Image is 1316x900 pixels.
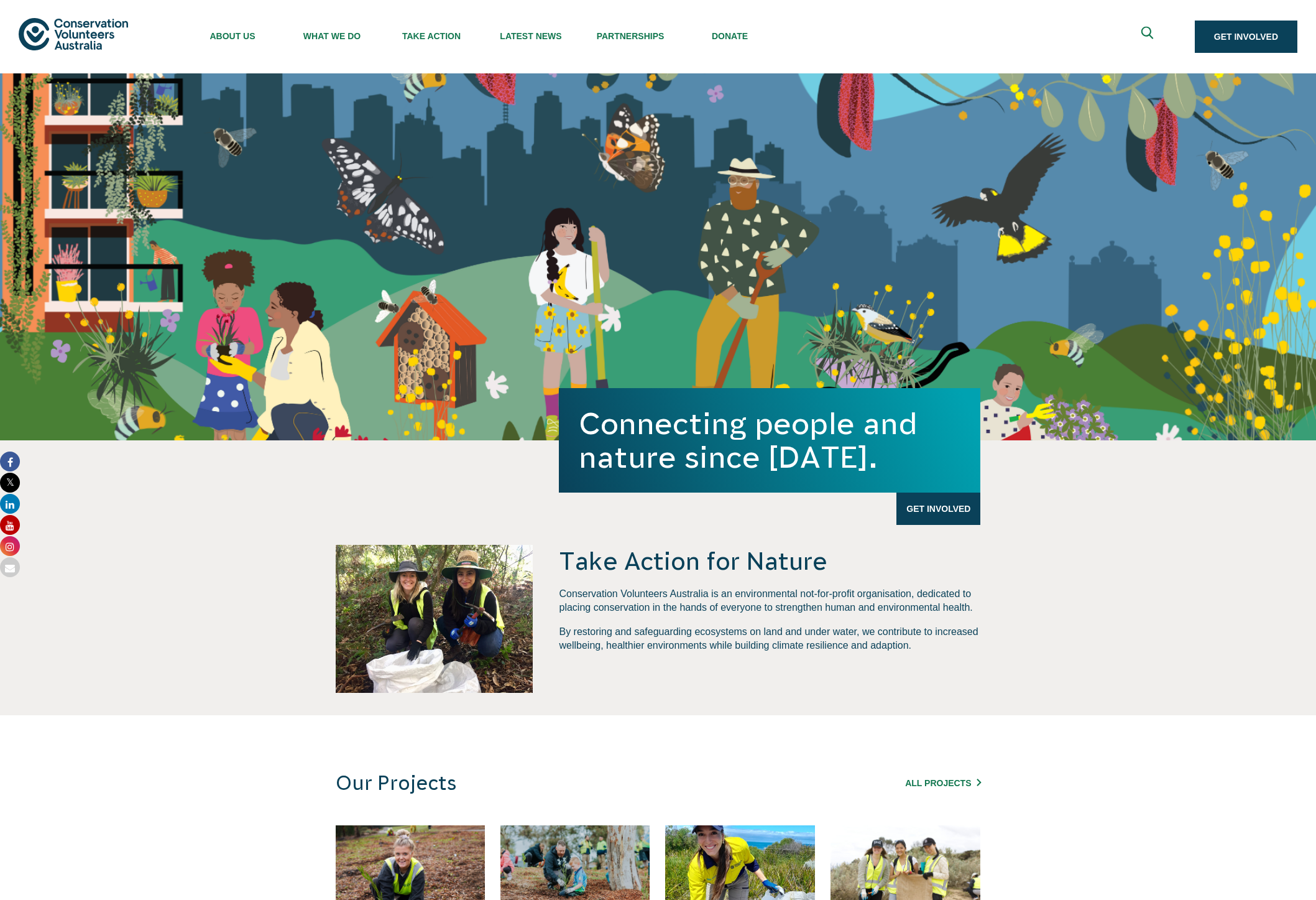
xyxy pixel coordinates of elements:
span: Expand search box [1141,27,1156,47]
h3: Our Projects [336,771,813,796]
a: All Projects [905,778,980,788]
h4: Take Action for Nature [559,545,980,577]
span: Latest News [481,31,581,41]
span: Take Action [382,31,481,41]
img: logo.svg [19,18,128,50]
p: By restoring and safeguarding ecosystems on land and under water, we contribute to increased well... [559,625,980,653]
span: Partnerships [581,31,680,41]
span: What We Do [282,31,382,41]
a: Get Involved [1195,21,1297,53]
span: Donate [680,31,780,41]
p: Conservation Volunteers Australia is an environmental not-for-profit organisation, dedicated to p... [559,587,980,615]
span: About Us [183,31,282,41]
h1: Connecting people and nature since [DATE]. [579,407,960,474]
a: Get Involved [896,493,980,525]
button: Expand search box Close search box [1134,22,1164,52]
